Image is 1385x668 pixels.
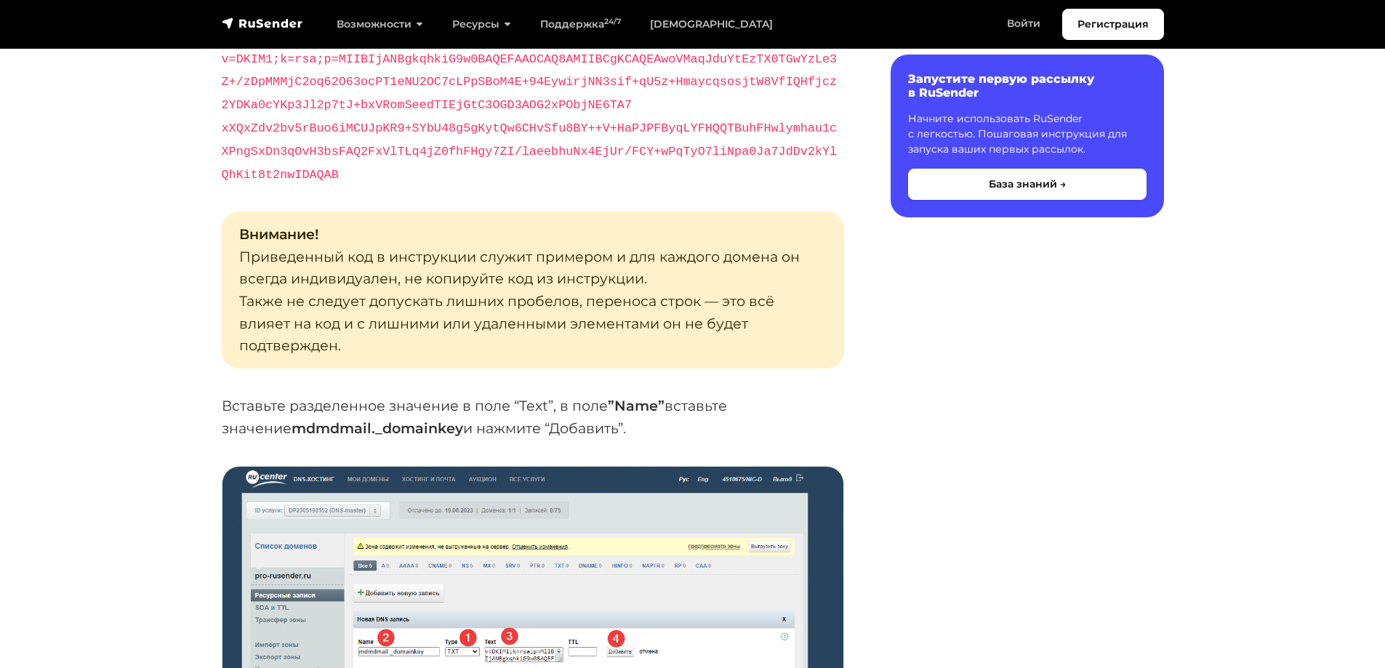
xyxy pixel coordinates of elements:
[1062,9,1164,40] a: Регистрация
[891,55,1164,217] a: Запустите первую рассылку в RuSender Начните использовать RuSender с легкостью. Пошаговая инструк...
[908,111,1147,157] p: Начните использовать RuSender с легкостью. Пошаговая инструкция для запуска ваших первых рассылок.
[292,419,463,437] strong: mdmdmail._domainkey
[608,397,665,414] strong: ”Name”
[222,212,844,369] p: Приведенный код в инструкции служит примером и для каждого домена он всегда индивидуален, не копи...
[908,72,1147,100] h6: Запустите первую рассылку в RuSender
[222,16,303,31] img: RuSender
[992,9,1055,39] a: Войти
[908,169,1147,200] button: База знаний →
[239,225,318,243] strong: Внимание!
[222,395,844,439] p: Вставьте разделенное значение в поле “Text”, в поле вставьте значение и нажмите “Добавить”.
[222,52,838,182] code: v=DKIM1;k=rsa;p=MIIBIjANBgkqhkiG9w0BAQEFAAOCAQ8AMIIBCgKCAQEAwoVMaqJduYtEzTX0TGwYzLe3Z+/zDpMMMjC2o...
[635,9,787,39] a: [DEMOGRAPHIC_DATA]
[438,9,526,39] a: Ресурсы
[526,9,635,39] a: Поддержка24/7
[604,17,621,26] sup: 24/7
[322,9,438,39] a: Возможности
